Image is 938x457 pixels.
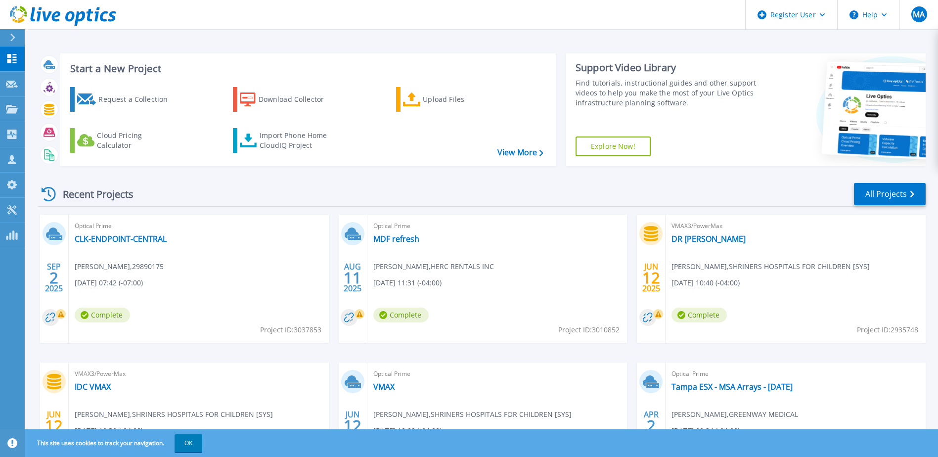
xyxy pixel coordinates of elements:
span: [PERSON_NAME] , HERC RENTALS INC [373,261,494,272]
span: [DATE] 07:42 (-07:00) [75,277,143,288]
div: Request a Collection [98,90,178,109]
span: This site uses cookies to track your navigation. [27,434,202,452]
span: Optical Prime [671,368,920,379]
a: Upload Files [396,87,506,112]
span: [PERSON_NAME] , GREENWAY MEDICAL [671,409,798,420]
span: 11 [344,274,361,282]
span: 2 [647,421,656,430]
a: Download Collector [233,87,343,112]
a: Tampa ESX - MSA Arrays - [DATE] [671,382,793,392]
div: Cloud Pricing Calculator [97,131,176,150]
span: Complete [373,308,429,322]
div: Import Phone Home CloudIQ Project [260,131,337,150]
div: Find tutorials, instructional guides and other support videos to help you make the most of your L... [576,78,759,108]
h3: Start a New Project [70,63,543,74]
span: [DATE] 09:24 (-04:00) [671,425,740,436]
span: [PERSON_NAME] , 29890175 [75,261,164,272]
span: Complete [75,308,130,322]
span: 12 [45,421,63,430]
span: [DATE] 10:40 (-04:00) [671,277,740,288]
span: Complete [671,308,727,322]
div: JUN 2025 [45,408,63,444]
span: 2 [49,274,58,282]
span: Optical Prime [373,221,622,231]
a: CLK-ENDPOINT-CENTRAL [75,234,167,244]
a: IDC VMAX [75,382,111,392]
button: OK [175,434,202,452]
span: Project ID: 2935748 [857,324,918,335]
div: APR 2025 [642,408,661,444]
span: MA [913,10,925,18]
span: [PERSON_NAME] , SHRINERS HOSPITALS FOR CHILDREN [SYS] [671,261,870,272]
a: VMAX [373,382,395,392]
span: Optical Prime [75,221,323,231]
span: VMAX3/PowerMax [671,221,920,231]
span: Project ID: 3010852 [558,324,620,335]
span: [DATE] 10:39 (-04:00) [75,425,143,436]
div: JUN 2025 [642,260,661,296]
div: SEP 2025 [45,260,63,296]
div: Upload Files [423,90,502,109]
span: [PERSON_NAME] , SHRINERS HOSPITALS FOR CHILDREN [SYS] [75,409,273,420]
a: DR [PERSON_NAME] [671,234,746,244]
a: Explore Now! [576,137,651,156]
a: Cloud Pricing Calculator [70,128,180,153]
span: [DATE] 11:31 (-04:00) [373,277,442,288]
span: Project ID: 3037853 [260,324,321,335]
div: Recent Projects [38,182,147,206]
div: AUG 2025 [343,260,362,296]
span: [DATE] 10:02 (-04:00) [373,425,442,436]
span: [PERSON_NAME] , SHRINERS HOSPITALS FOR CHILDREN [SYS] [373,409,572,420]
span: 12 [344,421,361,430]
span: VMAX3/PowerMax [75,368,323,379]
div: Download Collector [259,90,338,109]
span: 12 [642,274,660,282]
a: All Projects [854,183,926,205]
a: View More [497,148,543,157]
div: Support Video Library [576,61,759,74]
div: JUN 2025 [343,408,362,444]
a: MDF refresh [373,234,419,244]
span: Optical Prime [373,368,622,379]
a: Request a Collection [70,87,180,112]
